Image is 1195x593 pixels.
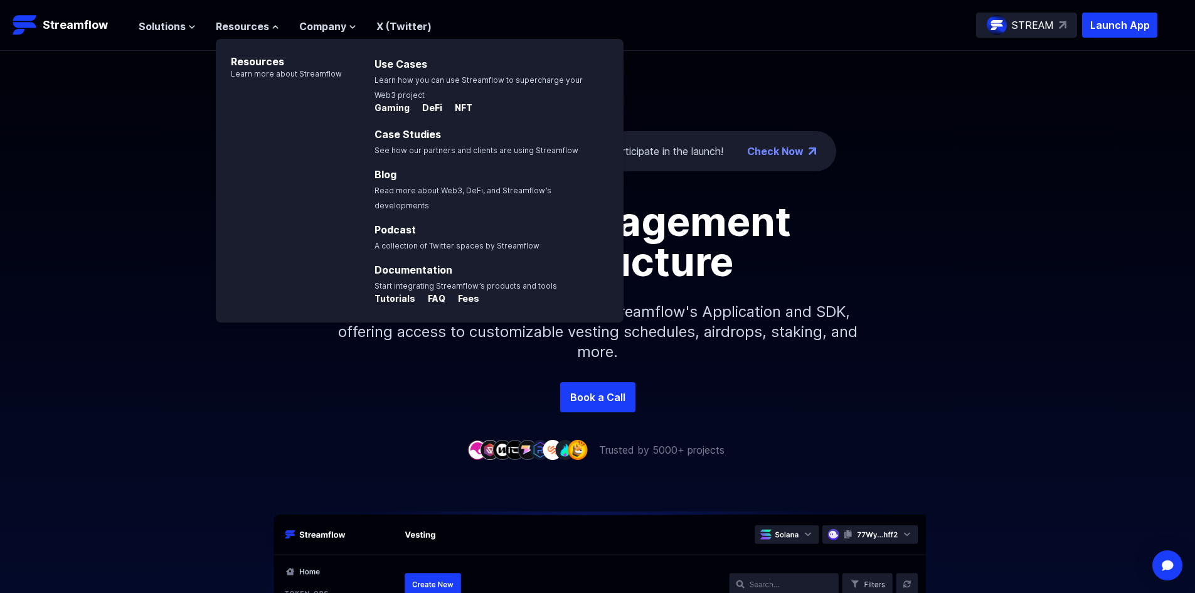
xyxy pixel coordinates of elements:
img: company-4 [505,440,525,459]
a: Use Cases [374,58,427,70]
button: Launch App [1082,13,1157,38]
img: company-9 [568,440,588,459]
a: Podcast [374,223,416,236]
button: Resources [216,19,279,34]
a: Tutorials [374,294,418,306]
img: company-3 [492,440,513,459]
span: Company [299,19,346,34]
a: STREAM [976,13,1077,38]
p: Trusted by 5000+ projects [599,442,725,457]
img: top-right-arrow.svg [1059,21,1066,29]
button: Solutions [139,19,196,34]
a: DeFi [412,103,445,115]
span: Resources [216,19,269,34]
p: Gaming [374,102,410,114]
a: Gaming [374,103,412,115]
p: Resources [216,39,342,69]
a: NFT [445,103,472,115]
span: Read more about Web3, DeFi, and Streamflow’s developments [374,186,551,210]
a: FAQ [418,294,448,306]
div: Open Intercom Messenger [1152,550,1182,580]
p: NFT [445,102,472,114]
a: Book a Call [560,382,635,412]
button: Company [299,19,356,34]
img: company-6 [530,440,550,459]
p: STREAM [1012,18,1054,33]
span: A collection of Twitter spaces by Streamflow [374,241,539,250]
img: company-5 [518,440,538,459]
img: company-2 [480,440,500,459]
p: Streamflow [43,16,108,34]
a: Case Studies [374,128,441,141]
img: company-7 [543,440,563,459]
img: company-1 [467,440,487,459]
img: streamflow-logo-circle.png [987,15,1007,35]
p: Learn more about Streamflow [216,69,342,79]
img: company-8 [555,440,575,459]
a: X (Twitter) [376,20,432,33]
span: See how our partners and clients are using Streamflow [374,146,578,155]
a: Streamflow [13,13,126,38]
p: Tutorials [374,292,415,305]
img: Streamflow Logo [13,13,38,38]
img: top-right-arrow.png [809,147,816,155]
p: DeFi [412,102,442,114]
p: Fees [448,292,479,305]
a: Documentation [374,264,452,276]
span: Learn how you can use Streamflow to supercharge your Web3 project [374,75,583,100]
a: Check Now [747,144,804,159]
p: FAQ [418,292,445,305]
a: Blog [374,168,396,181]
span: Solutions [139,19,186,34]
p: Simplify your token distribution with Streamflow's Application and SDK, offering access to custom... [328,282,868,382]
a: Fees [448,294,479,306]
span: Start integrating Streamflow’s products and tools [374,281,557,291]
